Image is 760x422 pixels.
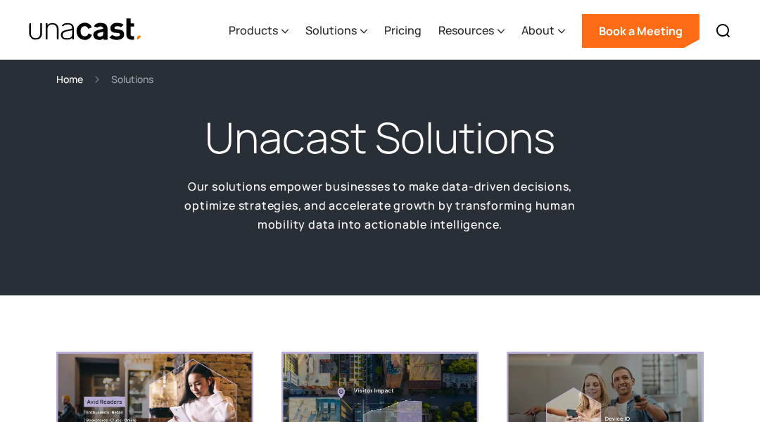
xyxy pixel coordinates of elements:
a: Home [56,71,83,87]
div: Resources [438,2,505,60]
div: Solutions [111,71,153,87]
div: About [521,22,555,39]
h1: Unacast Solutions [205,110,555,166]
a: Pricing [384,2,422,60]
div: Solutions [305,22,357,39]
div: Solutions [305,2,367,60]
a: home [28,18,143,42]
div: Resources [438,22,494,39]
a: Book a Meeting [582,14,699,48]
p: Our solutions empower businesses to make data-driven decisions, optimize strategies, and accelera... [162,177,598,234]
div: About [521,2,565,60]
div: Products [229,2,289,60]
img: Unacast text logo [28,18,143,42]
div: Products [229,22,278,39]
img: Search icon [715,23,732,39]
